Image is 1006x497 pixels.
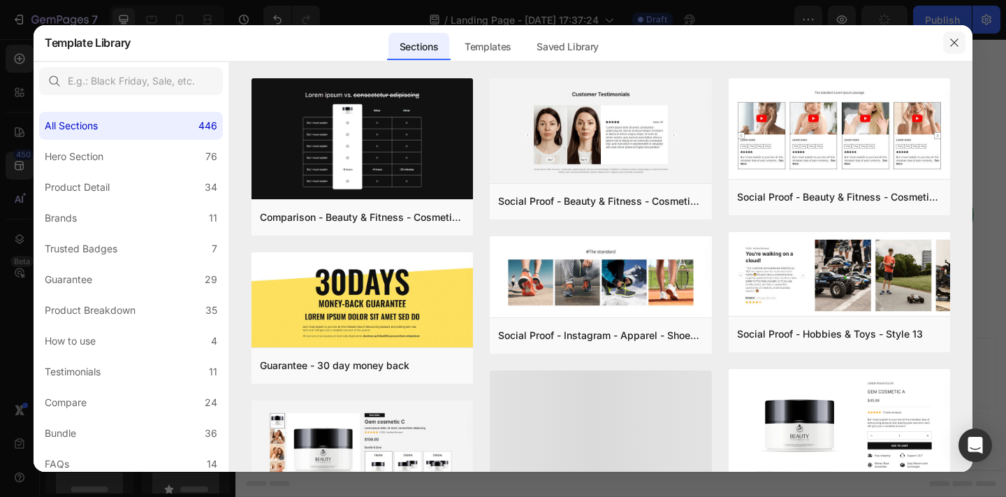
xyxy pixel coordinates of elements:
[35,155,105,226] img: gempages_578838273980367591-a1b74359-9775-4fbc-9584-4f3cbe1ca625.png
[205,179,217,196] div: 34
[498,327,703,344] div: Social Proof - Instagram - Apparel - Shoes - Style 30
[470,366,574,378] span: then drag & drop elements
[45,271,92,288] div: Guarantee
[209,363,217,380] div: 11
[958,428,992,462] div: Open Intercom Messenger
[212,240,217,257] div: 7
[45,456,69,473] div: FAQs
[454,155,524,226] img: gempages_578838273980367591-9ddee0ee-2566-45df-a454-bc5d8ce35221.png
[251,78,473,202] img: c19.png
[498,193,703,210] div: Social Proof - Beauty & Fitness - Cosmetic - Style 16
[260,357,409,374] div: Guarantee - 30 day money back
[737,326,923,343] div: Social Proof - Hobbies & Toys - Style 13
[490,236,711,318] img: sp30.png
[490,78,711,186] img: sp16.png
[211,333,217,350] div: 4
[45,210,77,226] div: Brands
[45,394,87,411] div: Compare
[45,363,101,380] div: Testimonials
[45,333,96,350] div: How to use
[251,252,473,350] img: g30.png
[45,117,98,134] div: All Sections
[379,348,452,363] div: Generate layout
[205,148,217,165] div: 76
[262,366,358,378] span: inspired by CRO experts
[737,189,942,206] div: Social Proof - Beauty & Fitness - Cosmetic - Style 8
[386,317,453,332] span: Add section
[734,155,803,226] img: gempages_578838273980367591-57e69060-d707-429b-bebb-ecbb7fa224b6.webp
[205,394,217,411] div: 24
[45,302,136,319] div: Product Breakdown
[594,155,664,226] img: gempages_578838273980367591-6e07e5e8-3173-4b86-bcd8-43914b004eff.png
[45,179,110,196] div: Product Detail
[525,33,610,61] div: Saved Library
[205,271,217,288] div: 29
[39,67,223,95] input: E.g.: Black Friday, Sale, etc.
[205,425,217,442] div: 36
[260,209,465,226] div: Comparison - Beauty & Fitness - Cosmetic - Ingredients - Style 19
[45,425,76,442] div: Bundle
[45,240,117,257] div: Trusted Badges
[388,33,449,61] div: Sections
[481,348,566,363] div: Add blank section
[207,456,217,473] div: 14
[198,117,217,134] div: 446
[314,155,384,226] img: gempages_578838273980367591-d86d7516-d727-44fd-87a2-67c8099b4808.png
[45,148,103,165] div: Hero Section
[453,33,523,61] div: Templates
[729,78,950,182] img: sp8.png
[269,348,353,363] div: Choose templates
[175,155,245,226] img: gempages_578838273980367591-2bd99b73-148c-4658-978b-b97ac0ffb12e.png
[377,366,451,378] span: from URL or image
[205,302,217,319] div: 35
[45,24,131,61] h2: Template Library
[252,54,586,81] strong: The Little Things That Matter
[729,232,950,319] img: sp13.png
[209,210,217,226] div: 11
